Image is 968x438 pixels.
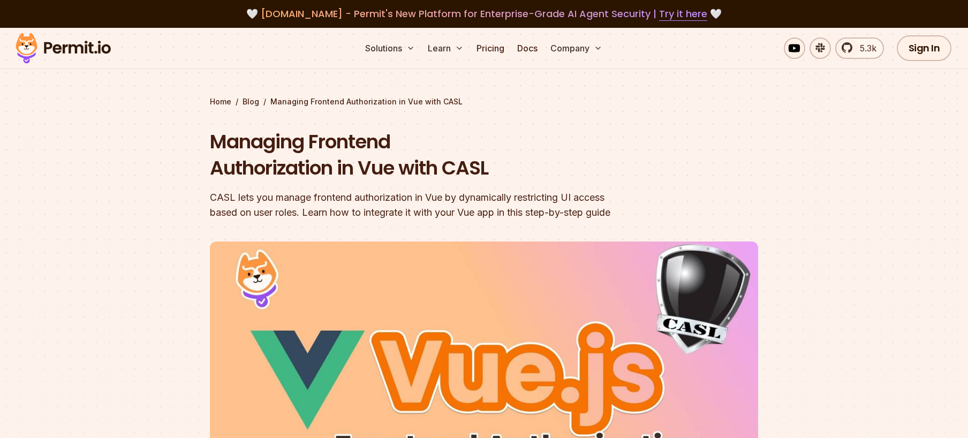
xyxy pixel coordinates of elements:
a: Try it here [659,7,707,21]
img: Permit logo [11,30,116,66]
a: Sign In [897,35,952,61]
button: Solutions [361,37,419,59]
h1: Managing Frontend Authorization in Vue with CASL [210,129,621,182]
span: [DOMAIN_NAME] - Permit's New Platform for Enterprise-Grade AI Agent Security | [261,7,707,20]
a: Blog [243,96,259,107]
div: CASL lets you manage frontend authorization in Vue by dynamically restricting UI access based on ... [210,190,621,220]
button: Learn [424,37,468,59]
div: / / [210,96,758,107]
button: Company [546,37,607,59]
div: 🤍 🤍 [26,6,942,21]
span: 5.3k [853,42,876,55]
a: Docs [513,37,542,59]
a: 5.3k [835,37,884,59]
a: Pricing [472,37,509,59]
a: Home [210,96,231,107]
